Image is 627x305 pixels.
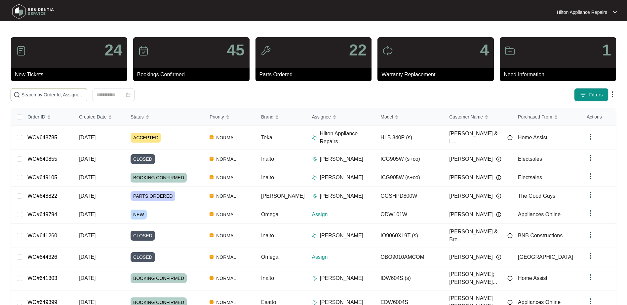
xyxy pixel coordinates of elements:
[210,276,214,280] img: Vercel Logo
[312,156,317,162] img: Assigner Icon
[444,108,513,126] th: Customer Name
[210,194,214,198] img: Vercel Logo
[138,46,149,56] img: icon
[214,274,239,282] span: NORMAL
[381,71,494,79] p: Warranty Replacement
[261,135,272,140] span: Teka
[320,174,363,182] p: [PERSON_NAME]
[259,71,372,79] p: Parts Ordered
[449,253,493,261] span: [PERSON_NAME]
[137,71,250,79] p: Bookings Confirmed
[449,174,493,182] span: [PERSON_NAME]
[131,231,155,241] span: CLOSED
[27,299,57,305] a: WO#649399
[375,150,444,168] td: ICG905W (s+co)
[518,135,547,140] span: Home Assist
[449,270,504,286] span: [PERSON_NAME]; [PERSON_NAME]...
[214,253,239,261] span: NORMAL
[312,113,331,120] span: Assignee
[312,193,317,199] img: Assigner Icon
[312,253,375,261] p: Assign
[504,71,616,79] p: Need Information
[375,187,444,205] td: GGSHPD800W
[131,252,155,262] span: CLOSED
[312,175,317,180] img: Assigner Icon
[505,46,515,56] img: icon
[518,212,561,217] span: Appliances Online
[602,42,611,58] p: 1
[79,193,96,199] span: [DATE]
[79,254,96,260] span: [DATE]
[79,175,96,180] span: [DATE]
[507,276,513,281] img: Info icon
[261,254,278,260] span: Omega
[27,156,57,162] a: WO#640855
[27,233,57,238] a: WO#641260
[214,232,239,240] span: NORMAL
[27,135,57,140] a: WO#648785
[496,193,501,199] img: Info icon
[587,252,595,260] img: dropdown arrow
[74,108,125,126] th: Created Date
[79,299,96,305] span: [DATE]
[496,156,501,162] img: Info icon
[210,135,214,139] img: Vercel Logo
[518,299,561,305] span: Appliances Online
[375,205,444,224] td: ODW101W
[210,175,214,179] img: Vercel Logo
[79,212,96,217] span: [DATE]
[580,91,586,98] img: filter icon
[449,130,504,146] span: [PERSON_NAME] & L...
[79,113,106,120] span: Created Date
[261,193,305,199] span: [PERSON_NAME]
[312,135,317,140] img: Assigner Icon
[210,300,214,304] img: Vercel Logo
[306,108,375,126] th: Assignee
[380,113,393,120] span: Model
[214,211,239,219] span: NORMAL
[449,155,493,163] span: [PERSON_NAME]
[375,168,444,187] td: ICG905W (s+co)
[27,175,57,180] a: WO#649105
[131,113,144,120] span: Status
[131,173,187,183] span: BOOKING CONFIRMED
[27,113,45,120] span: Order ID
[513,108,581,126] th: Purchased From
[104,42,122,58] p: 24
[382,46,393,56] img: icon
[256,108,306,126] th: Brand
[261,212,278,217] span: Omega
[27,275,57,281] a: WO#641303
[10,2,56,21] img: residentia service logo
[320,274,363,282] p: [PERSON_NAME]
[227,42,244,58] p: 45
[518,175,542,180] span: Electsales
[27,193,57,199] a: WO#648822
[375,108,444,126] th: Model
[320,130,375,146] p: Hilton Appliance Repairs
[375,126,444,150] td: HLB 840P (s)
[557,9,607,16] p: Hilton Appliance Repairs
[261,175,274,180] span: Inalto
[574,88,608,101] button: filter iconFilters
[79,135,96,140] span: [DATE]
[320,232,363,240] p: [PERSON_NAME]
[16,46,26,56] img: icon
[14,91,20,98] img: search-icon
[261,299,276,305] span: Esatto
[587,172,595,180] img: dropdown arrow
[261,113,273,120] span: Brand
[496,175,501,180] img: Info icon
[261,156,274,162] span: Inalto
[587,231,595,239] img: dropdown arrow
[79,275,96,281] span: [DATE]
[210,212,214,216] img: Vercel Logo
[518,156,542,162] span: Electsales
[204,108,256,126] th: Priority
[210,157,214,161] img: Vercel Logo
[496,254,501,260] img: Info icon
[312,233,317,238] img: Assigner Icon
[507,300,513,305] img: Info icon
[320,155,363,163] p: [PERSON_NAME]
[125,108,204,126] th: Status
